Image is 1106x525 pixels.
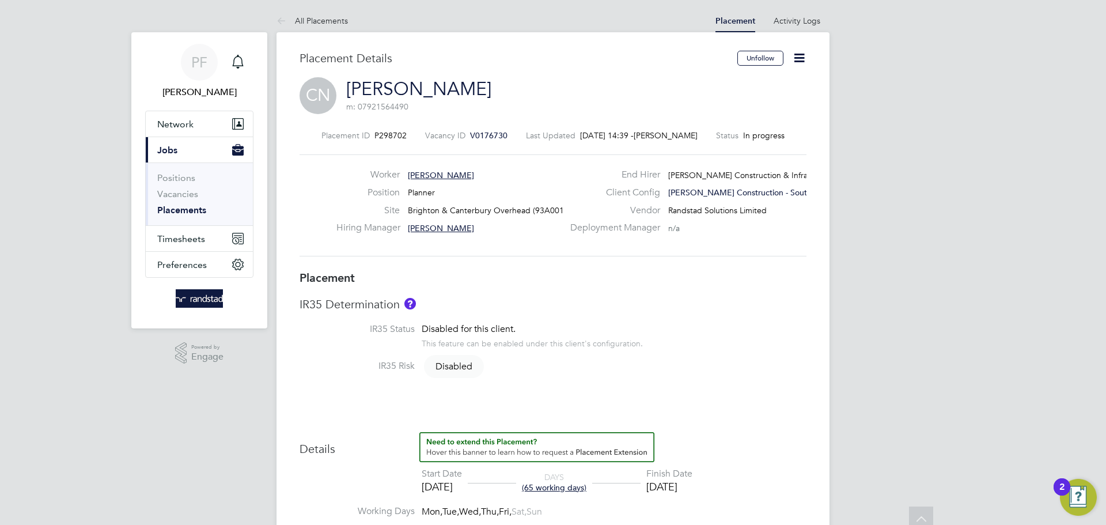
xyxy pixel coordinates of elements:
[563,205,660,217] label: Vendor
[157,233,205,244] span: Timesheets
[425,130,465,141] label: Vacancy ID
[774,16,820,26] a: Activity Logs
[276,16,348,26] a: All Placements
[668,223,680,233] span: n/a
[300,51,729,66] h3: Placement Details
[145,289,253,308] a: Go to home page
[442,506,459,518] span: Tue,
[1060,479,1097,516] button: Open Resource Center, 2 new notifications
[563,169,660,181] label: End Hirer
[563,187,660,199] label: Client Config
[512,506,527,518] span: Sat,
[131,32,267,328] nav: Main navigation
[404,298,416,309] button: About IR35
[563,222,660,234] label: Deployment Manager
[145,44,253,99] a: PF[PERSON_NAME]
[408,223,474,233] span: [PERSON_NAME]
[176,289,224,308] img: randstad-logo-retina.png
[422,480,462,493] div: [DATE]
[422,335,643,349] div: This feature can be enabled under this client's configuration.
[424,355,484,378] span: Disabled
[191,55,207,70] span: PF
[419,432,654,462] button: How to extend a Placement?
[459,506,481,518] span: Wed,
[146,111,253,137] button: Network
[743,130,785,141] span: In progress
[157,172,195,183] a: Positions
[668,170,822,180] span: [PERSON_NAME] Construction & Infrast…
[321,130,370,141] label: Placement ID
[716,130,738,141] label: Status
[300,323,415,335] label: IR35 Status
[157,259,207,270] span: Preferences
[300,360,415,372] label: IR35 Risk
[408,170,474,180] span: [PERSON_NAME]
[175,342,224,364] a: Powered byEngage
[300,432,806,456] h3: Details
[336,205,400,217] label: Site
[336,222,400,234] label: Hiring Manager
[300,505,415,518] label: Working Days
[346,78,491,100] a: [PERSON_NAME]
[336,187,400,199] label: Position
[646,480,692,493] div: [DATE]
[668,205,767,216] span: Randstad Solutions Limited
[580,130,634,141] span: [DATE] 14:39 -
[408,205,566,216] span: Brighton & Canterbury Overhead (93A001)
[146,252,253,277] button: Preferences
[668,187,812,198] span: [PERSON_NAME] Construction - South
[145,85,253,99] span: Patrick Farrell
[146,137,253,163] button: Jobs
[157,205,206,216] a: Placements
[157,188,198,199] a: Vacancies
[336,169,400,181] label: Worker
[408,187,435,198] span: Planner
[715,16,755,26] a: Placement
[737,51,783,66] button: Unfollow
[516,472,592,493] div: DAYS
[300,77,336,114] span: CN
[157,119,194,130] span: Network
[646,468,692,480] div: Finish Date
[481,506,499,518] span: Thu,
[634,130,698,141] span: [PERSON_NAME]
[499,506,512,518] span: Fri,
[470,130,507,141] span: V0176730
[527,506,542,518] span: Sun
[374,130,407,141] span: P298702
[422,468,462,480] div: Start Date
[300,297,806,312] h3: IR35 Determination
[1059,487,1065,502] div: 2
[146,163,253,225] div: Jobs
[526,130,575,141] label: Last Updated
[191,352,224,362] span: Engage
[157,145,177,156] span: Jobs
[522,482,586,493] span: (65 working days)
[300,271,355,285] b: Placement
[146,226,253,251] button: Timesheets
[191,342,224,352] span: Powered by
[422,506,442,518] span: Mon,
[346,101,408,112] span: m: 07921564490
[422,323,516,335] span: Disabled for this client.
